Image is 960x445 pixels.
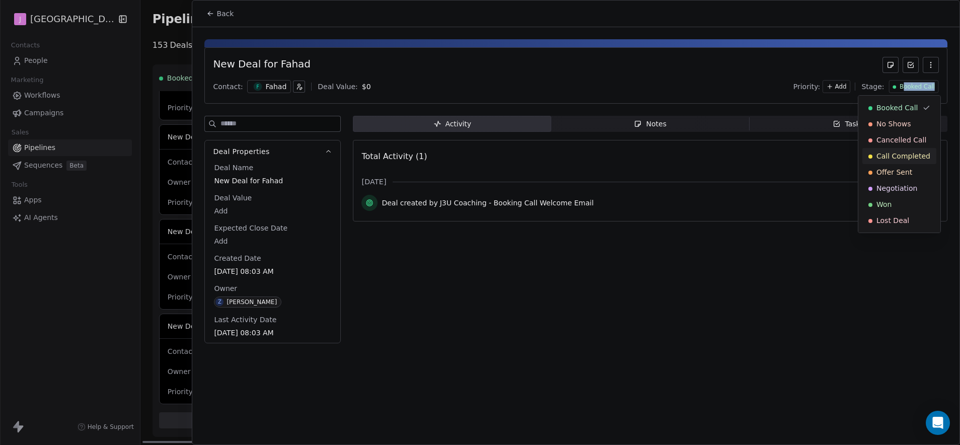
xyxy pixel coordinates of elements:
[876,151,930,161] span: Call Completed
[876,167,912,177] span: Offer Sent
[862,100,936,229] div: Suggestions
[876,103,918,113] span: Booked Call
[876,183,917,193] span: Negotiation
[876,135,926,145] span: Cancelled Call
[876,119,911,129] span: No Shows
[876,199,892,209] span: Won
[876,215,909,226] span: Lost Deal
